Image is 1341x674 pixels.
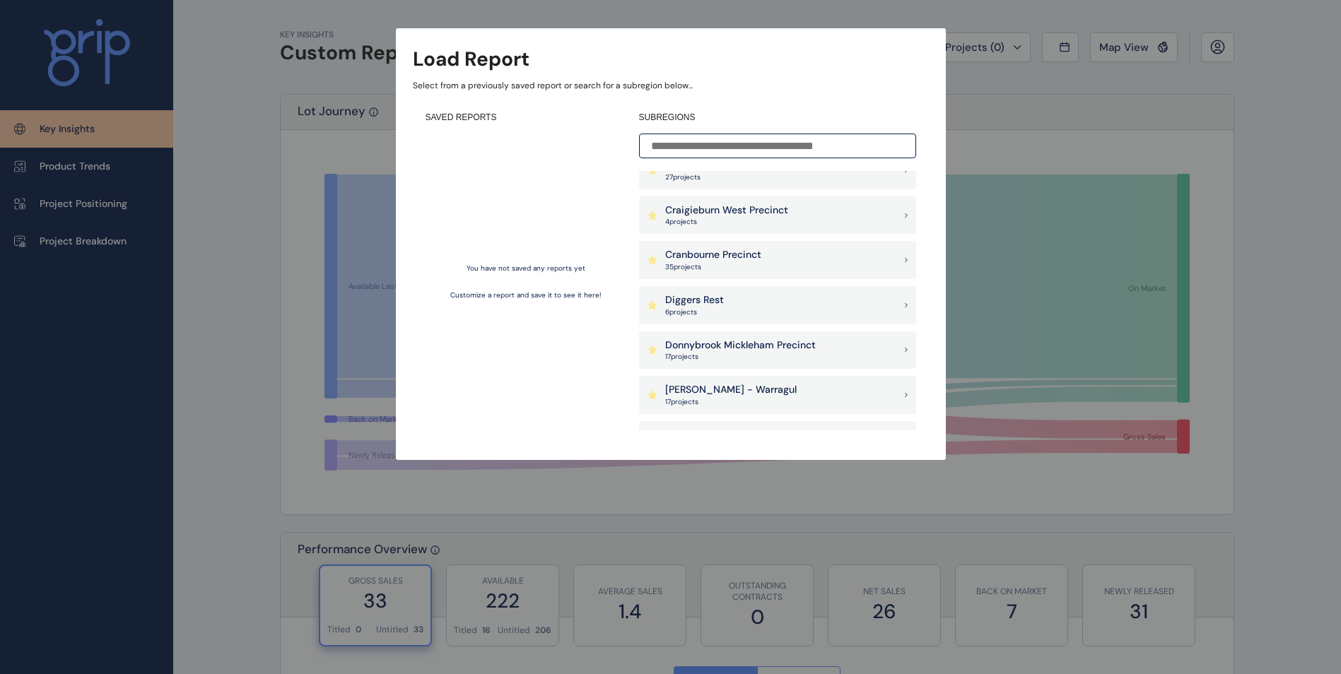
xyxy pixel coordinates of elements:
[665,397,797,407] p: 17 project s
[665,338,816,353] p: Donnybrook Mickleham Precinct
[665,248,761,262] p: Cranbourne Precinct
[665,383,797,397] p: [PERSON_NAME] - Warragul
[665,262,761,272] p: 35 project s
[665,428,761,442] p: Epping Thomastown
[665,307,724,317] p: 6 project s
[665,172,786,182] p: 27 project s
[467,264,585,273] p: You have not saved any reports yet
[665,203,788,218] p: Craigieburn West Precinct
[450,290,602,300] p: Customize a report and save it to see it here!
[665,217,788,227] p: 4 project s
[665,293,724,307] p: Diggers Rest
[413,45,529,73] h3: Load Report
[639,112,916,124] h4: SUBREGIONS
[413,80,929,92] p: Select from a previously saved report or search for a subregion below...
[426,112,626,124] h4: SAVED REPORTS
[665,352,816,362] p: 17 project s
